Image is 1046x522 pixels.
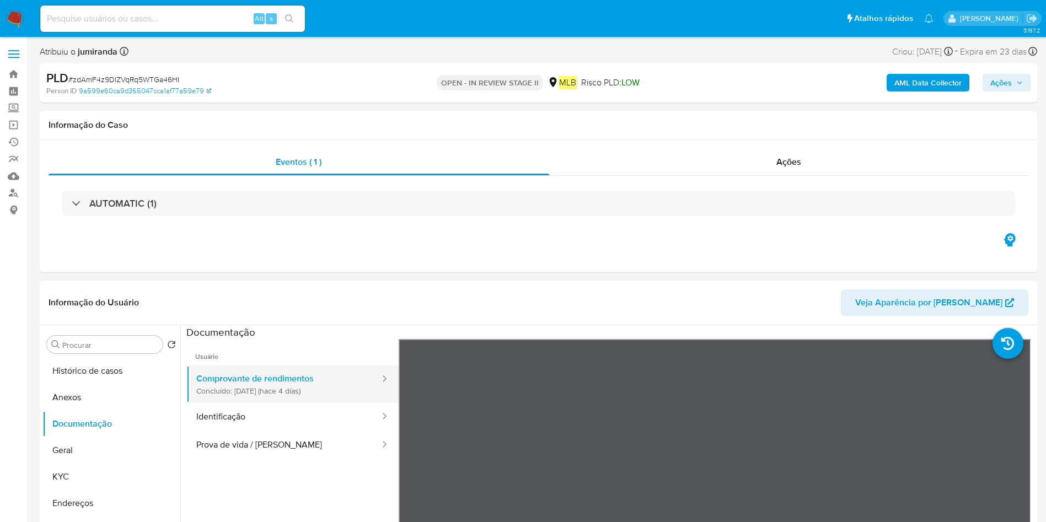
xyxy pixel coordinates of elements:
button: Histórico de casos [42,358,180,384]
button: AML Data Collector [887,74,969,92]
span: Alt [255,13,264,24]
span: Ações [776,155,801,168]
span: LOW [621,76,640,89]
button: Procurar [51,340,60,349]
span: Expira em 23 dias [960,46,1027,58]
button: Anexos [42,384,180,411]
span: # zdAmF4z9DlZVqRq5WTGa46HI [68,74,179,85]
p: OPEN - IN REVIEW STAGE II [437,75,543,90]
button: Endereços [42,490,180,516]
button: Veja Aparência por [PERSON_NAME] [841,289,1028,316]
b: AML Data Collector [894,74,962,92]
b: PLD [46,69,68,87]
b: jumiranda [76,45,117,58]
button: KYC [42,464,180,490]
div: Criou: [DATE] [892,44,953,59]
p: juliane.miranda@mercadolivre.com [960,13,1022,24]
button: Retornar ao pedido padrão [167,340,176,352]
input: Procurar [62,340,158,350]
button: Documentação [42,411,180,437]
span: Eventos ( 1 ) [276,155,321,168]
b: Person ID [46,86,77,96]
span: Veja Aparência por [PERSON_NAME] [855,289,1002,316]
a: Notificações [924,14,934,23]
a: 9a599e60ca9d365047cca1af77a59e79 [79,86,211,96]
h1: Informação do Caso [49,120,1028,131]
span: - [955,44,958,59]
button: Geral [42,437,180,464]
h1: Informação do Usuário [49,297,139,308]
span: Atribuiu o [40,46,117,58]
span: Atalhos rápidos [854,13,913,24]
span: Ações [990,74,1012,92]
h3: AUTOMATIC (1) [89,197,157,209]
em: MLB [559,76,577,89]
button: Ações [983,74,1031,92]
a: Sair [1026,13,1038,24]
div: AUTOMATIC (1) [62,191,1015,216]
button: search-icon [278,11,301,26]
span: s [270,13,273,24]
input: Pesquise usuários ou casos... [40,12,305,26]
span: Risco PLD: [581,77,640,89]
